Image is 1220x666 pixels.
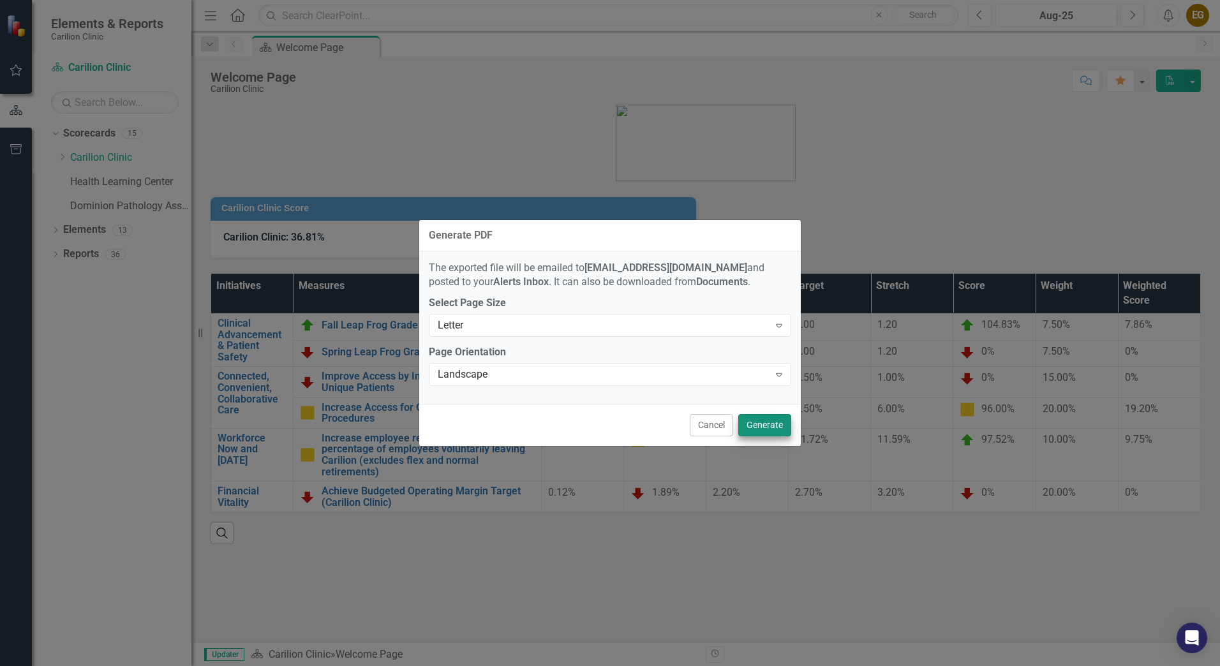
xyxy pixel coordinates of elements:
[429,262,764,288] span: The exported file will be emailed to and posted to your . It can also be downloaded from .
[690,414,733,436] button: Cancel
[429,345,791,360] label: Page Orientation
[429,230,493,241] div: Generate PDF
[696,276,748,288] strong: Documents
[438,318,769,333] div: Letter
[738,414,791,436] button: Generate
[1177,623,1207,653] div: Open Intercom Messenger
[493,276,549,288] strong: Alerts Inbox
[429,296,791,311] label: Select Page Size
[584,262,747,274] strong: [EMAIL_ADDRESS][DOMAIN_NAME]
[438,367,769,382] div: Landscape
